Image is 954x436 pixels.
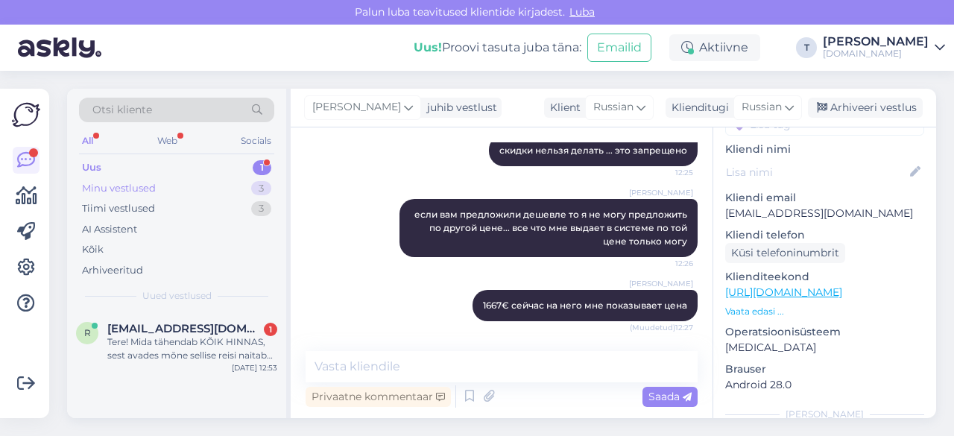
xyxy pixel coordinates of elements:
span: Russian [593,99,634,116]
img: Askly Logo [12,101,40,129]
div: Uus [82,160,101,175]
span: [PERSON_NAME] [629,278,693,289]
div: Aktiivne [669,34,760,61]
div: Web [154,131,180,151]
div: 1 [264,323,277,336]
span: 12:26 [637,258,693,269]
span: [PERSON_NAME] [629,187,693,198]
span: r [84,327,91,338]
button: Emailid [587,34,651,62]
div: Kõik [82,242,104,257]
span: Uued vestlused [142,289,212,303]
p: Brauser [725,361,924,377]
span: (Muudetud) 12:27 [630,322,693,333]
p: Klienditeekond [725,269,924,285]
span: Otsi kliente [92,102,152,118]
div: Arhiveeri vestlus [808,98,923,118]
span: Luba [565,5,599,19]
p: Operatsioonisüsteem [725,324,924,340]
span: Saada [648,390,692,403]
p: Kliendi nimi [725,142,924,157]
div: juhib vestlust [421,100,497,116]
div: [PERSON_NAME] [823,36,929,48]
p: Kliendi telefon [725,227,924,243]
div: Minu vestlused [82,181,156,196]
a: [PERSON_NAME][DOMAIN_NAME] [823,36,945,60]
span: [PERSON_NAME] [312,99,401,116]
span: cкидки нельзя делать ... это запрещено [499,145,687,156]
div: Klient [544,100,581,116]
div: Klienditugi [666,100,729,116]
div: Tiimi vestlused [82,201,155,216]
div: [DATE] 12:53 [232,362,277,373]
span: 1667€ сейчас на него мне показывает цена [483,300,687,311]
div: Proovi tasuta juba täna: [414,39,581,57]
div: All [79,131,96,151]
p: [MEDICAL_DATA] [725,340,924,356]
div: 1 [253,160,271,175]
div: Küsi telefoninumbrit [725,243,845,263]
p: Android 28.0 [725,377,924,393]
input: Lisa nimi [726,164,907,180]
div: Tere! Mida tähendab KÕIK HINNAS, sest avades mõne sellise reisi naitab ikka ala nt wifi tasuline,... [107,335,277,362]
p: [EMAIL_ADDRESS][DOMAIN_NAME] [725,206,924,221]
a: [URL][DOMAIN_NAME] [725,285,842,299]
p: Vaata edasi ... [725,305,924,318]
b: Uus! [414,40,442,54]
div: Socials [238,131,274,151]
div: T [796,37,817,58]
span: Russian [742,99,782,116]
div: Arhiveeritud [82,263,143,278]
span: ramonatalving@yahoo.com [107,322,262,335]
div: [DOMAIN_NAME] [823,48,929,60]
div: [PERSON_NAME] [725,408,924,421]
div: 3 [251,181,271,196]
div: AI Assistent [82,222,137,237]
span: если вам предложили дешевле то я не могу предложить по другой цене... все что мне выдает в систем... [414,209,689,247]
div: Privaatne kommentaar [306,387,451,407]
p: Kliendi email [725,190,924,206]
div: 3 [251,201,271,216]
span: 12:25 [637,167,693,178]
